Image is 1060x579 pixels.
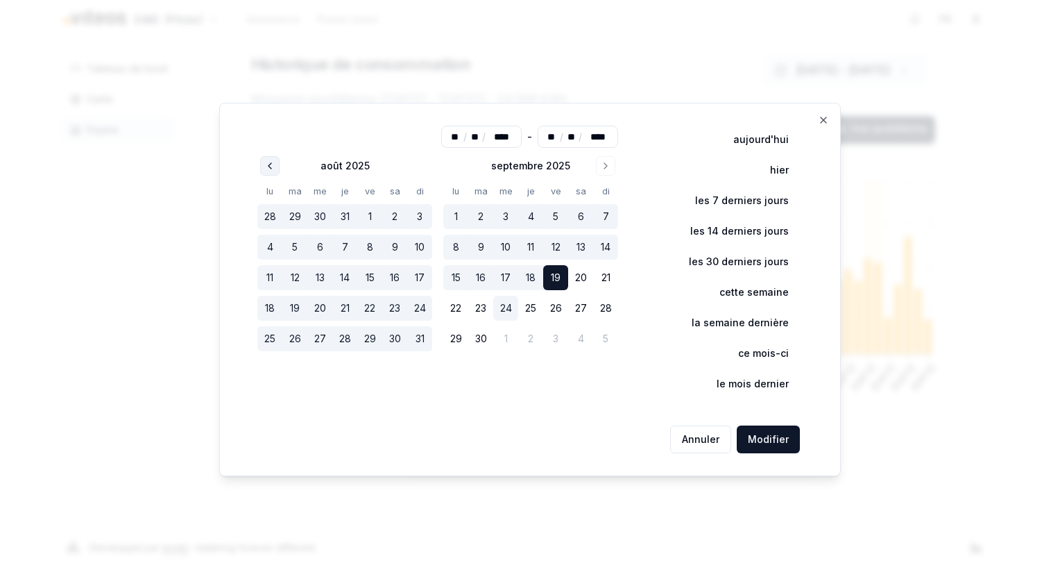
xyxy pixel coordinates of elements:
th: mercredi [307,184,332,199]
div: août 2025 [320,159,370,173]
button: la semaine dernière [662,309,800,337]
button: 30 [307,204,332,229]
button: 21 [593,265,618,290]
button: 10 [493,235,518,260]
button: 14 [593,235,618,260]
th: lundi [443,184,468,199]
button: 9 [468,235,493,260]
button: 17 [407,265,432,290]
button: 18 [257,296,282,321]
button: 27 [568,296,593,321]
button: 28 [593,296,618,321]
button: 4 [518,204,543,229]
div: septembre 2025 [491,159,570,173]
span: / [579,130,582,144]
button: cette semaine [690,278,800,306]
button: 14 [332,265,357,290]
button: 9 [382,235,407,260]
button: 23 [382,296,407,321]
button: 24 [407,296,432,321]
button: 17 [493,265,518,290]
button: 5 [543,204,568,229]
button: 25 [257,326,282,351]
th: mercredi [493,184,518,199]
button: 15 [443,265,468,290]
button: 11 [257,265,282,290]
button: les 30 derniers jours [660,248,800,276]
button: 29 [357,326,382,351]
th: jeudi [332,184,357,199]
button: 11 [518,235,543,260]
button: le mois dernier [687,370,800,398]
button: 3 [407,204,432,229]
th: samedi [382,184,407,199]
button: 2 [382,204,407,229]
button: 5 [282,235,307,260]
button: 13 [307,265,332,290]
th: samedi [568,184,593,199]
button: 21 [332,296,357,321]
button: 10 [407,235,432,260]
button: 7 [593,204,618,229]
button: 26 [543,296,568,321]
button: 3 [493,204,518,229]
button: 31 [407,326,432,351]
button: 29 [282,204,307,229]
th: lundi [257,184,282,199]
button: 22 [357,296,382,321]
button: 13 [568,235,593,260]
button: 20 [307,296,332,321]
button: 7 [332,235,357,260]
button: 24 [493,296,518,321]
th: dimanche [593,184,618,199]
button: 31 [332,204,357,229]
button: 4 [257,235,282,260]
button: 16 [468,265,493,290]
th: vendredi [357,184,382,199]
button: ce mois-ci [709,339,800,367]
span: / [482,130,486,144]
th: dimanche [407,184,432,199]
th: mardi [468,184,493,199]
th: vendredi [543,184,568,199]
button: 12 [282,265,307,290]
button: 8 [443,235,468,260]
button: hier [741,156,800,184]
button: Annuler [670,426,731,453]
button: 29 [443,326,468,351]
button: 22 [443,296,468,321]
button: 12 [543,235,568,260]
button: 26 [282,326,307,351]
button: 1 [357,204,382,229]
button: 18 [518,265,543,290]
button: 6 [568,204,593,229]
button: les 7 derniers jours [666,187,800,215]
button: 1 [443,204,468,229]
th: jeudi [518,184,543,199]
th: mardi [282,184,307,199]
button: 30 [382,326,407,351]
button: 20 [568,265,593,290]
button: Modifier [737,426,800,453]
button: 28 [332,326,357,351]
button: 28 [257,204,282,229]
button: 25 [518,296,543,321]
button: 8 [357,235,382,260]
button: 6 [307,235,332,260]
span: / [560,130,563,144]
button: 16 [382,265,407,290]
button: 2 [468,204,493,229]
button: 19 [543,265,568,290]
button: 15 [357,265,382,290]
span: / [463,130,467,144]
button: les 14 derniers jours [661,217,800,245]
div: - [527,126,532,148]
button: 19 [282,296,307,321]
button: Go to next month [596,156,615,176]
button: 30 [468,326,493,351]
button: 27 [307,326,332,351]
button: Go to previous month [260,156,280,176]
button: 23 [468,296,493,321]
button: aujourd'hui [704,126,800,153]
